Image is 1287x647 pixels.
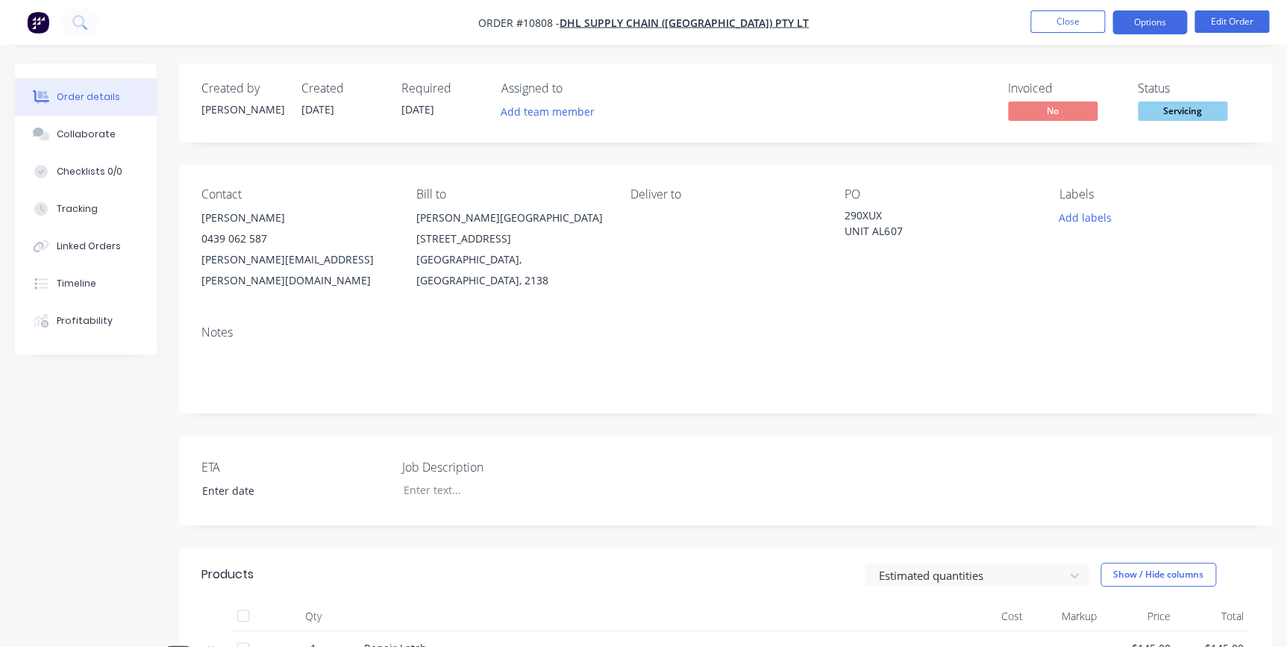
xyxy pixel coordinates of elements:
[401,81,483,96] div: Required
[1103,601,1177,631] div: Price
[15,302,157,340] button: Profitability
[1112,10,1187,34] button: Options
[401,102,434,116] span: [DATE]
[493,101,603,122] button: Add team member
[201,566,254,584] div: Products
[301,102,334,116] span: [DATE]
[478,16,560,30] span: Order #10808 -
[15,228,157,265] button: Linked Orders
[630,187,821,201] div: Deliver to
[57,90,120,104] div: Order details
[1008,101,1097,120] span: No
[1194,10,1269,33] button: Edit Order
[416,207,606,291] div: [PERSON_NAME][GEOGRAPHIC_DATA] [STREET_ADDRESS][GEOGRAPHIC_DATA], [GEOGRAPHIC_DATA], 2138
[201,458,388,476] label: ETA
[201,101,284,117] div: [PERSON_NAME]
[57,202,98,216] div: Tracking
[201,207,392,228] div: [PERSON_NAME]
[15,190,157,228] button: Tracking
[1029,601,1103,631] div: Markup
[416,207,606,249] div: [PERSON_NAME][GEOGRAPHIC_DATA] [STREET_ADDRESS]
[192,480,378,502] input: Enter date
[955,601,1029,631] div: Cost
[269,601,358,631] div: Qty
[1138,101,1227,120] span: Servicing
[501,101,603,122] button: Add team member
[57,128,116,141] div: Collaborate
[15,265,157,302] button: Timeline
[402,458,589,476] label: Job Description
[201,325,1250,340] div: Notes
[1008,81,1120,96] div: Invoiced
[201,249,392,291] div: [PERSON_NAME][EMAIL_ADDRESS][PERSON_NAME][DOMAIN_NAME]
[1050,207,1119,228] button: Add labels
[201,187,392,201] div: Contact
[1100,563,1216,587] button: Show / Hide columns
[15,78,157,116] button: Order details
[1138,101,1227,124] button: Servicing
[416,187,606,201] div: Bill to
[301,81,383,96] div: Created
[845,187,1035,201] div: PO
[1059,187,1250,201] div: Labels
[1176,601,1250,631] div: Total
[845,207,1031,239] div: 290XUX UNIT AL607
[15,116,157,153] button: Collaborate
[201,228,392,249] div: 0439 062 587
[57,277,96,290] div: Timeline
[1030,10,1105,33] button: Close
[57,314,113,328] div: Profitability
[1138,81,1250,96] div: Status
[560,16,809,30] a: DHL Supply Chain ([GEOGRAPHIC_DATA]) Pty Lt
[501,81,651,96] div: Assigned to
[57,165,122,178] div: Checklists 0/0
[201,207,392,291] div: [PERSON_NAME]0439 062 587[PERSON_NAME][EMAIL_ADDRESS][PERSON_NAME][DOMAIN_NAME]
[416,249,606,291] div: [GEOGRAPHIC_DATA], [GEOGRAPHIC_DATA], 2138
[15,153,157,190] button: Checklists 0/0
[27,11,49,34] img: Factory
[57,240,121,253] div: Linked Orders
[201,81,284,96] div: Created by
